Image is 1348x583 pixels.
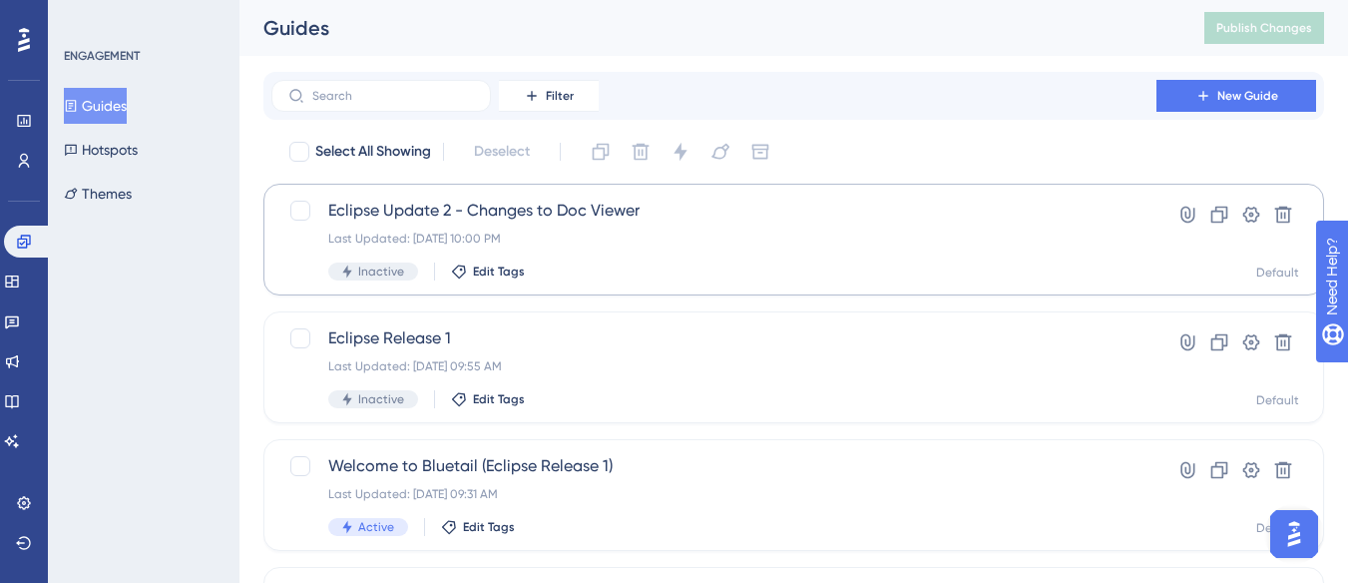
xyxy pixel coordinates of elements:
button: Deselect [456,134,548,170]
div: Default [1256,265,1299,281]
span: Edit Tags [473,264,525,280]
iframe: UserGuiding AI Assistant Launcher [1264,504,1324,564]
span: Eclipse Update 2 - Changes to Doc Viewer [328,199,1100,223]
span: Inactive [358,391,404,407]
span: Filter [546,88,574,104]
span: New Guide [1217,88,1278,104]
button: Guides [64,88,127,124]
div: Default [1256,520,1299,536]
div: Guides [263,14,1154,42]
span: Inactive [358,264,404,280]
span: Welcome to Bluetail (Eclipse Release 1) [328,454,1100,478]
button: Edit Tags [451,391,525,407]
span: Publish Changes [1216,20,1312,36]
button: Filter [499,80,599,112]
button: Themes [64,176,132,212]
span: Need Help? [47,5,125,29]
input: Search [312,89,474,103]
div: Default [1256,392,1299,408]
button: Edit Tags [441,519,515,535]
div: Last Updated: [DATE] 09:55 AM [328,358,1100,374]
button: New Guide [1156,80,1316,112]
span: Edit Tags [463,519,515,535]
div: Last Updated: [DATE] 09:31 AM [328,486,1100,502]
span: Edit Tags [473,391,525,407]
button: Publish Changes [1204,12,1324,44]
span: Deselect [474,140,530,164]
span: Eclipse Release 1 [328,326,1100,350]
div: ENGAGEMENT [64,48,140,64]
span: Active [358,519,394,535]
div: Last Updated: [DATE] 10:00 PM [328,231,1100,247]
button: Edit Tags [451,264,525,280]
span: Select All Showing [315,140,431,164]
button: Hotspots [64,132,138,168]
